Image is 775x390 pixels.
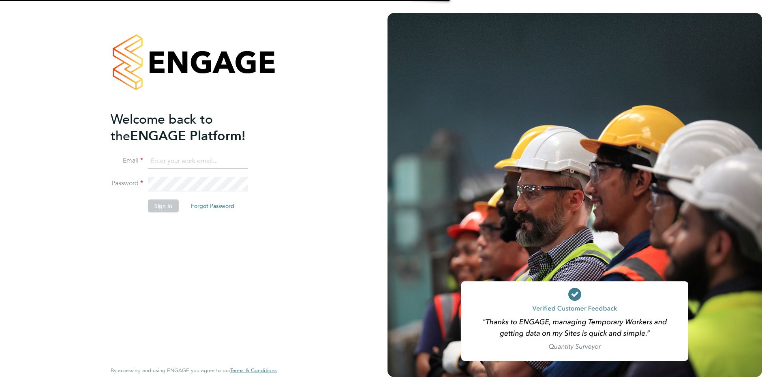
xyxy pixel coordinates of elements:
button: Forgot Password [184,199,241,212]
button: Sign In [148,199,179,212]
label: Email [111,156,143,165]
h2: ENGAGE Platform! [111,111,269,144]
a: Terms & Conditions [230,367,277,374]
label: Password [111,179,143,188]
span: By accessing and using ENGAGE you agree to our [111,367,277,374]
input: Enter your work email... [148,154,248,169]
span: Welcome back to the [111,111,213,144]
